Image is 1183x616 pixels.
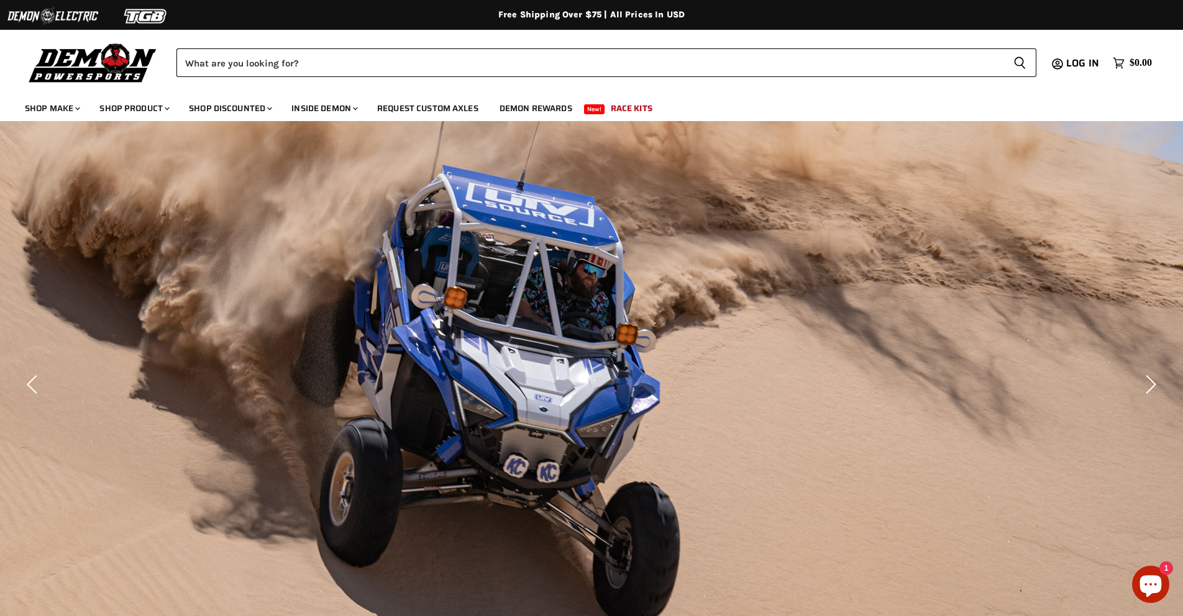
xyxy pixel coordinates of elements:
a: Shop Product [90,96,177,121]
img: TGB Logo 2 [99,4,193,28]
a: Shop Make [16,96,88,121]
button: Previous [22,372,47,397]
img: Demon Electric Logo 2 [6,4,99,28]
span: $0.00 [1130,57,1152,69]
button: Search [1003,48,1036,77]
a: Race Kits [601,96,662,121]
a: Request Custom Axles [368,96,488,121]
div: Free Shipping Over $75 | All Prices In USD [94,9,1089,20]
button: Next [1136,372,1161,397]
span: New! [584,104,605,114]
input: Search [176,48,1003,77]
a: Log in [1061,58,1107,69]
a: $0.00 [1107,54,1158,72]
form: Product [176,48,1036,77]
ul: Main menu [16,91,1149,121]
a: Shop Discounted [180,96,280,121]
a: Inside Demon [282,96,365,121]
a: Demon Rewards [490,96,582,121]
img: Demon Powersports [25,40,161,84]
inbox-online-store-chat: Shopify online store chat [1128,566,1173,606]
span: Log in [1066,55,1099,71]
